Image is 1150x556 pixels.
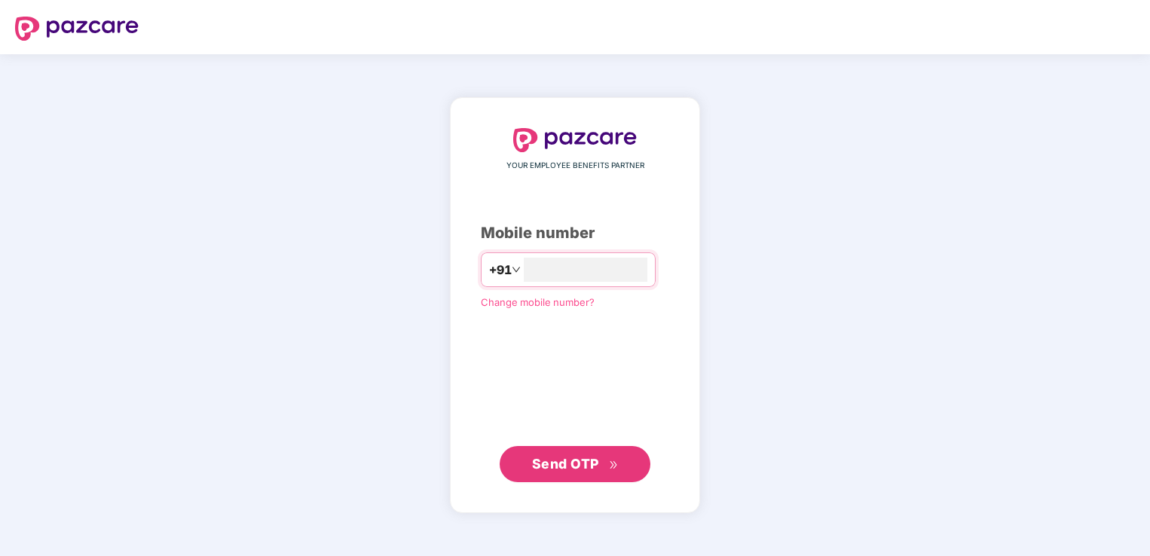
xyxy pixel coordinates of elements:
[512,265,521,274] span: down
[513,128,637,152] img: logo
[15,17,139,41] img: logo
[481,221,669,245] div: Mobile number
[609,460,619,470] span: double-right
[506,160,644,172] span: YOUR EMPLOYEE BENEFITS PARTNER
[481,296,595,308] a: Change mobile number?
[500,446,650,482] button: Send OTPdouble-right
[489,261,512,280] span: +91
[532,456,599,472] span: Send OTP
